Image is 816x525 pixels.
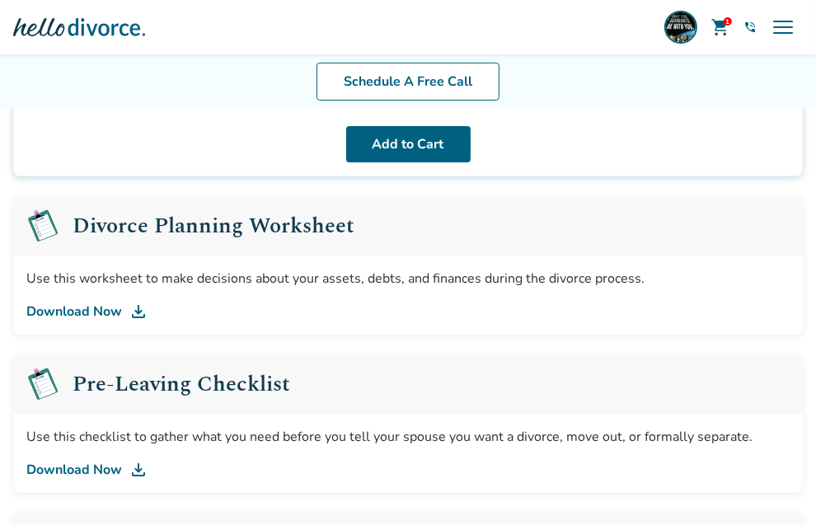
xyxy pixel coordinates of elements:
h2: Pre-Leaving Checklist [73,373,290,395]
div: Use this checklist to gather what you need before you tell your spouse you want a divorce, move o... [26,427,790,447]
h2: Divorce Planning Worksheet [73,215,354,237]
img: DL [129,302,148,321]
a: phone_in_talk [743,21,757,34]
img: Pre-Leaving Checklist [26,368,59,401]
span: shopping_cart [710,17,730,37]
img: Pre-Leaving Checklist [26,209,59,242]
div: Use this worksheet to make decisions about your assets, debts, and finances during the divorce pr... [26,269,790,288]
iframe: Chat Widget [734,446,816,525]
span: menu [770,14,796,40]
a: Download Now [26,460,790,480]
img: Michael Schwartz [664,11,697,44]
a: Schedule A Free Call [317,63,499,101]
a: Download Now [26,302,790,321]
button: Add to Cart [346,126,471,162]
div: 1 [724,17,732,26]
img: DL [129,460,148,480]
